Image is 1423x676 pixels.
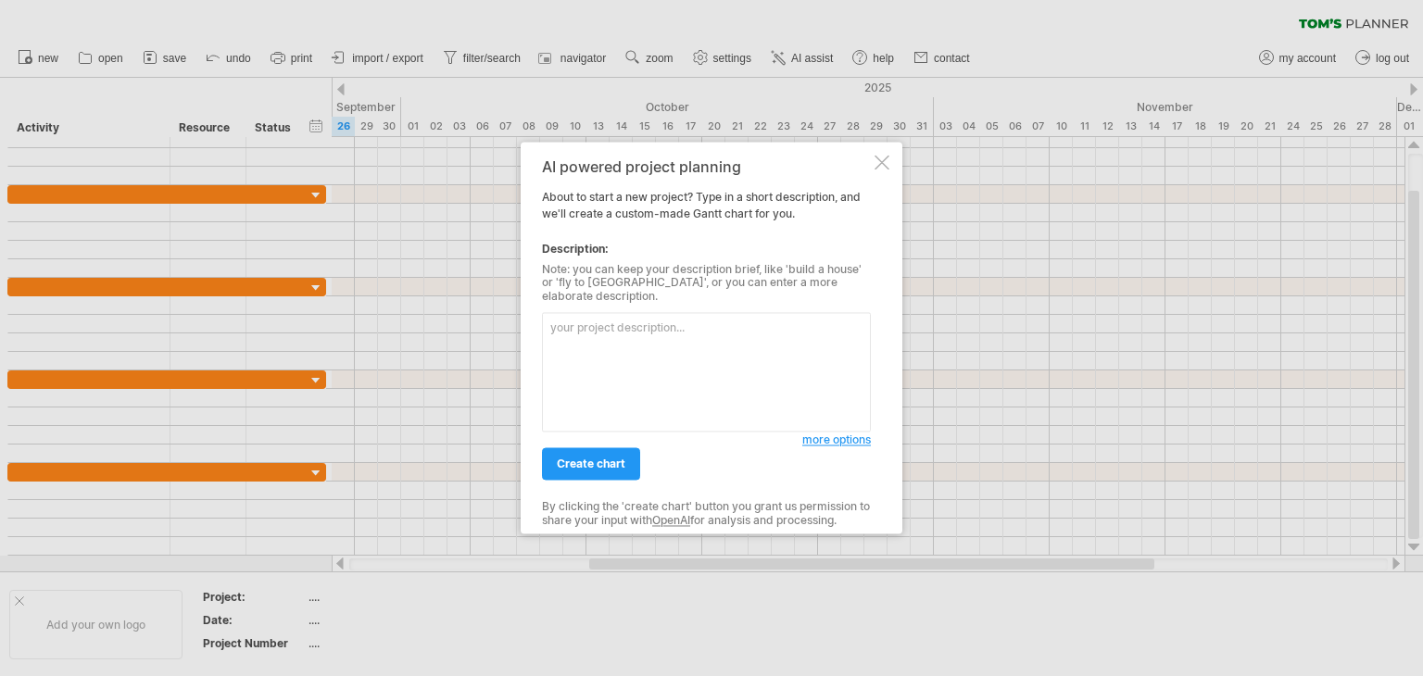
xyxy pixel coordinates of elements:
[542,241,871,257] div: Description:
[542,263,871,303] div: Note: you can keep your description brief, like 'build a house' or 'fly to [GEOGRAPHIC_DATA]', or...
[542,448,640,481] a: create chart
[652,513,690,527] a: OpenAI
[557,457,625,471] span: create chart
[542,501,871,528] div: By clicking the 'create chart' button you grant us permission to share your input with for analys...
[802,433,871,447] span: more options
[802,432,871,449] a: more options
[542,158,871,517] div: About to start a new project? Type in a short description, and we'll create a custom-made Gantt c...
[542,158,871,175] div: AI powered project planning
